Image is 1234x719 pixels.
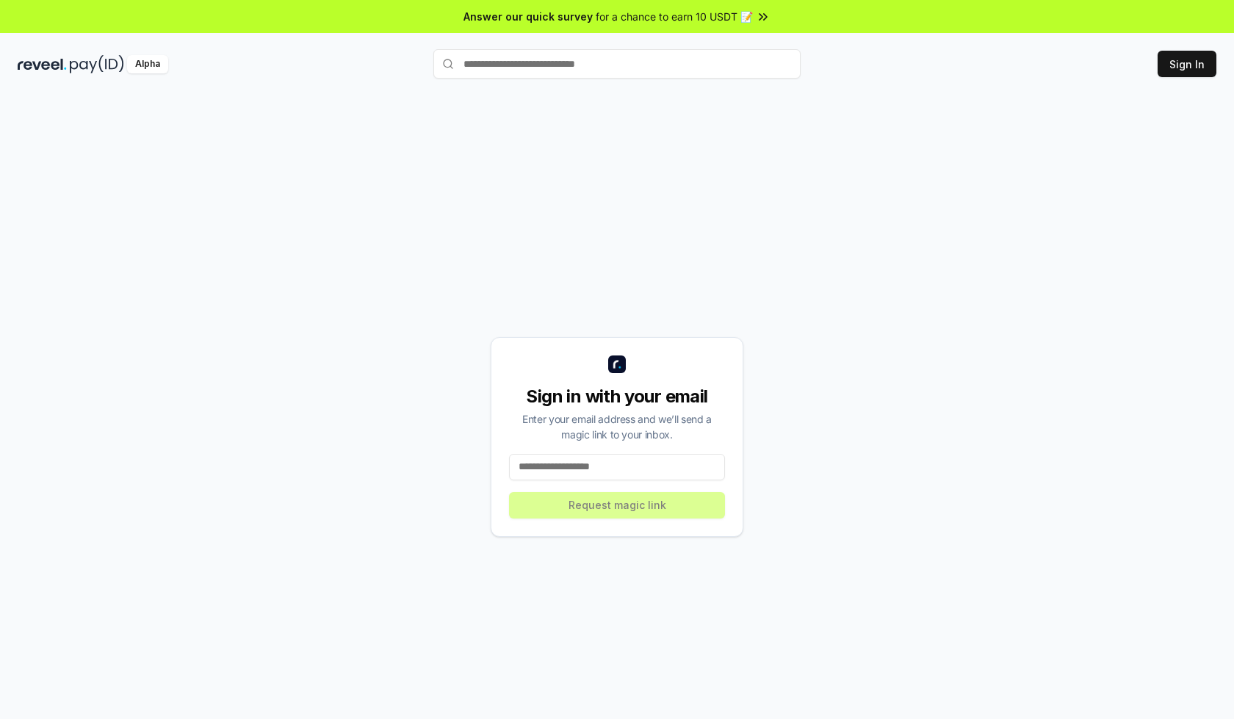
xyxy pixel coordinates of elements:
[596,9,753,24] span: for a chance to earn 10 USDT 📝
[463,9,593,24] span: Answer our quick survey
[1158,51,1216,77] button: Sign In
[608,355,626,373] img: logo_small
[509,411,725,442] div: Enter your email address and we’ll send a magic link to your inbox.
[70,55,124,73] img: pay_id
[509,385,725,408] div: Sign in with your email
[18,55,67,73] img: reveel_dark
[127,55,168,73] div: Alpha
